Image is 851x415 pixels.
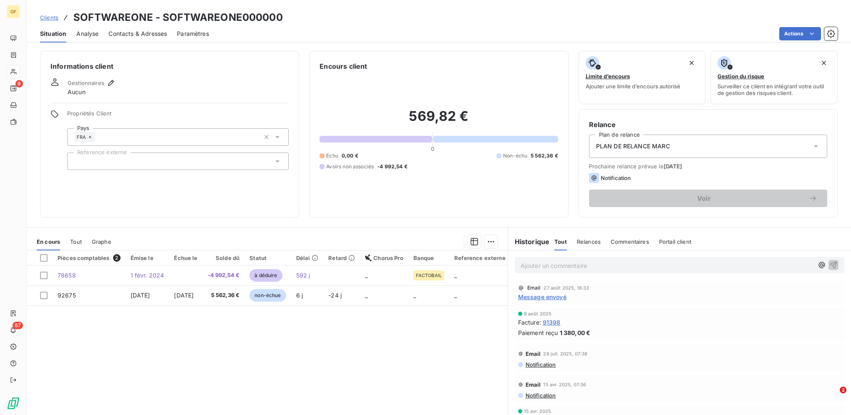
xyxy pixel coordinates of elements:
span: 9 [15,80,23,87]
div: Retard [328,255,355,261]
span: 15 avr. 2025, 07:36 [543,382,586,387]
span: _ [454,292,457,299]
span: _ [413,292,416,299]
span: Message envoyé [518,292,566,301]
div: Émise le [131,255,164,261]
span: Email [526,350,541,357]
span: PLAN DE RELANCE MARC [596,142,670,150]
span: Non-échu [503,152,527,160]
span: -24 j [328,292,342,299]
span: non-échue [249,289,286,302]
span: 0 [431,145,434,152]
span: Paiement reçu [518,328,558,337]
span: Tout [70,238,82,245]
input: Ajouter une valeur [95,133,102,141]
span: Email [527,285,541,290]
span: 15 avr. 2025 [524,409,551,414]
span: Paramètres [177,30,209,38]
span: 92675 [58,292,76,299]
input: Ajouter une valeur [74,157,81,165]
span: Relances [577,238,601,245]
span: à déduire [249,269,282,282]
span: Gestion du risque [718,73,764,80]
div: Banque [413,255,444,261]
span: Commentaires [611,238,649,245]
span: [DATE] [664,163,682,170]
span: 8 août 2025 [524,311,552,316]
div: Chorus Pro [365,255,403,261]
span: 1 févr. 2024 [131,272,164,279]
button: Actions [779,27,821,40]
span: 2 [113,254,121,262]
span: _ [365,272,368,279]
span: Graphe [92,238,111,245]
span: Aucun [68,88,86,96]
div: GF [7,5,20,18]
h3: SOFTWAREONE - SOFTWAREONE000000 [73,10,283,25]
span: Limite d’encours [586,73,630,80]
span: Propriétés Client [67,110,289,122]
span: 91398 [543,318,561,327]
span: Avoirs non associés [326,163,374,170]
span: 2 [840,387,846,393]
button: Gestion du risqueSurveiller ce client en intégrant votre outil de gestion des risques client. [710,51,838,104]
h6: Encours client [320,61,367,71]
span: Email [526,381,541,388]
span: 28 juil. 2025, 07:38 [543,351,587,356]
span: Portail client [659,238,691,245]
span: -4 992,54 € [377,163,408,170]
span: 1 380,00 € [560,328,591,337]
span: 5 562,36 € [208,291,240,300]
span: FRA [77,135,86,140]
span: _ [365,292,368,299]
span: _ [454,272,457,279]
span: Ajouter une limite d’encours autorisé [586,83,680,90]
span: En cours [37,238,60,245]
div: Statut [249,255,286,261]
span: Gestionnaires [68,80,104,86]
span: -4 992,54 € [208,271,240,280]
span: Facture : [518,318,541,327]
span: Clients [40,14,58,21]
span: 27 août 2025, 16:33 [544,285,589,290]
span: Notification [525,392,556,399]
img: Logo LeanPay [7,397,20,410]
span: 6 j [296,292,303,299]
span: Échu [326,152,338,160]
span: Tout [554,238,567,245]
button: Voir [589,190,827,207]
span: 0,00 € [342,152,358,160]
div: Pièces comptables [58,254,121,262]
button: Limite d’encoursAjouter une limite d’encours autorisé [579,51,706,104]
a: Clients [40,13,58,22]
span: Prochaine relance prévue le [589,163,827,170]
span: [DATE] [174,292,194,299]
div: Échue le [174,255,197,261]
span: 78658 [58,272,76,279]
span: Notification [525,361,556,368]
span: [DATE] [131,292,150,299]
h2: 569,82 € [320,108,558,133]
span: 592 j [296,272,310,279]
span: Contacts & Adresses [108,30,167,38]
span: 67 [13,322,23,329]
div: Solde dû [208,255,240,261]
span: Analyse [76,30,98,38]
h6: Historique [508,237,550,247]
div: Délai [296,255,319,261]
h6: Relance [589,120,827,130]
span: 5 562,36 € [531,152,558,160]
span: Situation [40,30,66,38]
iframe: Intercom live chat [823,387,843,407]
span: Notification [601,175,631,181]
div: Reference externe [454,255,506,261]
span: Surveiller ce client en intégrant votre outil de gestion des risques client. [718,83,831,96]
span: FACTOBAIL [416,273,442,278]
span: Voir [599,195,809,202]
h6: Informations client [50,61,289,71]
